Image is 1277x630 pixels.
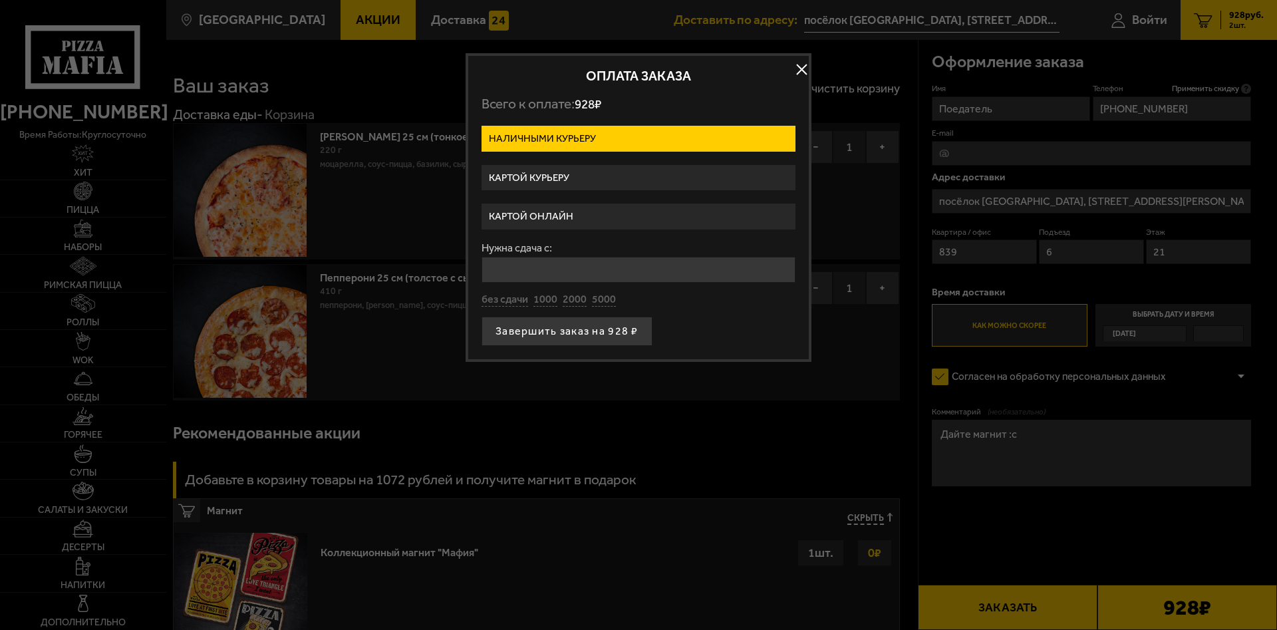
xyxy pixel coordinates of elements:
[482,293,528,307] button: без сдачи
[575,96,601,112] span: 928 ₽
[482,165,795,191] label: Картой курьеру
[533,293,557,307] button: 1000
[482,243,795,253] label: Нужна сдача с:
[482,69,795,82] h2: Оплата заказа
[482,126,795,152] label: Наличными курьеру
[482,317,652,346] button: Завершить заказ на 928 ₽
[482,204,795,230] label: Картой онлайн
[592,293,616,307] button: 5000
[482,96,795,112] p: Всего к оплате:
[563,293,587,307] button: 2000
